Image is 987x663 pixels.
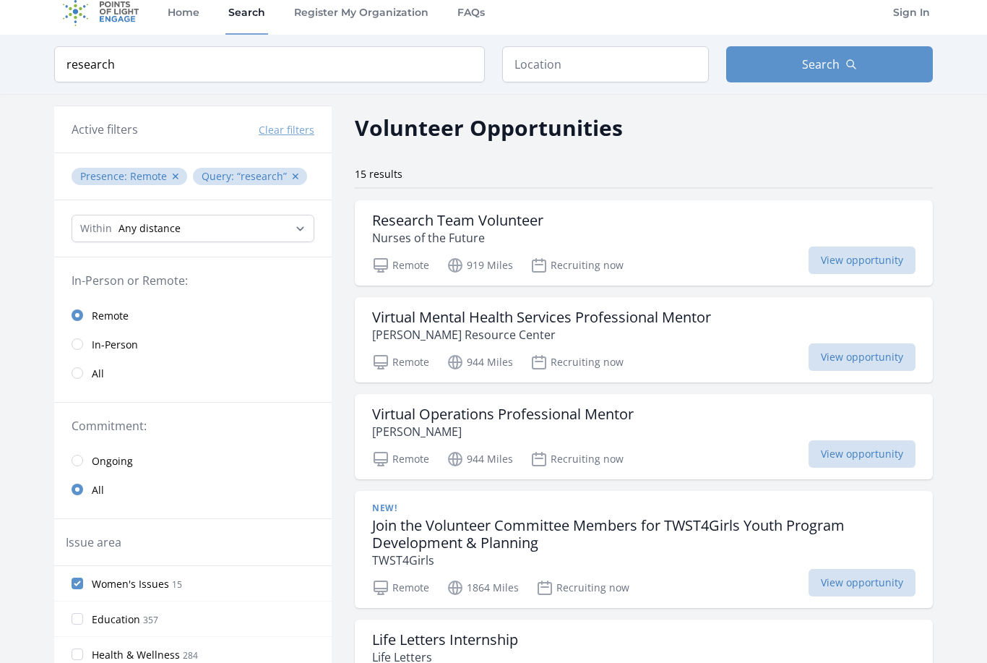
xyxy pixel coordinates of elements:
[530,450,624,468] p: Recruiting now
[72,649,83,660] input: Health & Wellness 284
[54,359,332,388] a: All
[372,517,915,552] h3: Join the Volunteer Committee Members for TWST4Girls Youth Program Development & Planning
[355,200,933,286] a: Research Team Volunteer Nurses of the Future Remote 919 Miles Recruiting now View opportunity
[72,578,83,589] input: Women's Issues 15
[447,354,513,371] p: 944 Miles
[237,169,287,183] q: research
[447,450,513,468] p: 944 Miles
[92,367,104,381] span: All
[92,309,129,323] span: Remote
[172,578,182,591] span: 15
[54,301,332,330] a: Remote
[92,612,140,627] span: Education
[447,579,519,596] p: 1864 Miles
[726,46,933,82] button: Search
[130,169,167,183] span: Remote
[202,169,237,183] span: Query :
[372,212,543,229] h3: Research Team Volunteer
[802,56,840,73] span: Search
[291,169,300,184] button: ✕
[809,343,915,371] span: View opportunity
[54,446,332,475] a: Ongoing
[372,631,518,649] h3: Life Letters Internship
[66,534,121,551] legend: Issue area
[92,648,180,662] span: Health & Wellness
[143,614,158,626] span: 357
[171,169,180,184] button: ✕
[372,309,711,326] h3: Virtual Mental Health Services Professional Mentor
[72,215,314,242] select: Search Radius
[372,502,397,514] span: New!
[536,579,629,596] p: Recruiting now
[530,354,624,371] p: Recruiting now
[92,483,104,497] span: All
[372,406,634,423] h3: Virtual Operations Professional Mentor
[72,417,314,435] legend: Commitment:
[92,577,169,591] span: Women's Issues
[54,46,485,82] input: Keyword
[372,326,711,343] p: [PERSON_NAME] Resource Center
[183,649,198,662] span: 284
[355,167,402,181] span: 15 results
[92,454,133,469] span: Ongoing
[72,121,138,138] h3: Active filters
[355,111,623,144] h2: Volunteer Opportunities
[54,330,332,359] a: In-Person
[355,394,933,479] a: Virtual Operations Professional Mentor [PERSON_NAME] Remote 944 Miles Recruiting now View opportu...
[502,46,709,82] input: Location
[372,354,429,371] p: Remote
[92,338,138,352] span: In-Person
[447,257,513,274] p: 919 Miles
[809,247,915,274] span: View opportunity
[372,450,429,468] p: Remote
[372,423,634,440] p: [PERSON_NAME]
[355,297,933,382] a: Virtual Mental Health Services Professional Mentor [PERSON_NAME] Resource Center Remote 944 Miles...
[80,169,130,183] span: Presence :
[372,229,543,247] p: Nurses of the Future
[355,491,933,608] a: New! Join the Volunteer Committee Members for TWST4Girls Youth Program Development & Planning TWS...
[54,475,332,504] a: All
[372,579,429,596] p: Remote
[809,569,915,596] span: View opportunity
[259,123,314,137] button: Clear filters
[530,257,624,274] p: Recruiting now
[809,440,915,468] span: View opportunity
[72,272,314,289] legend: In-Person or Remote:
[372,257,429,274] p: Remote
[72,613,83,625] input: Education 357
[372,552,915,569] p: TWST4Girls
